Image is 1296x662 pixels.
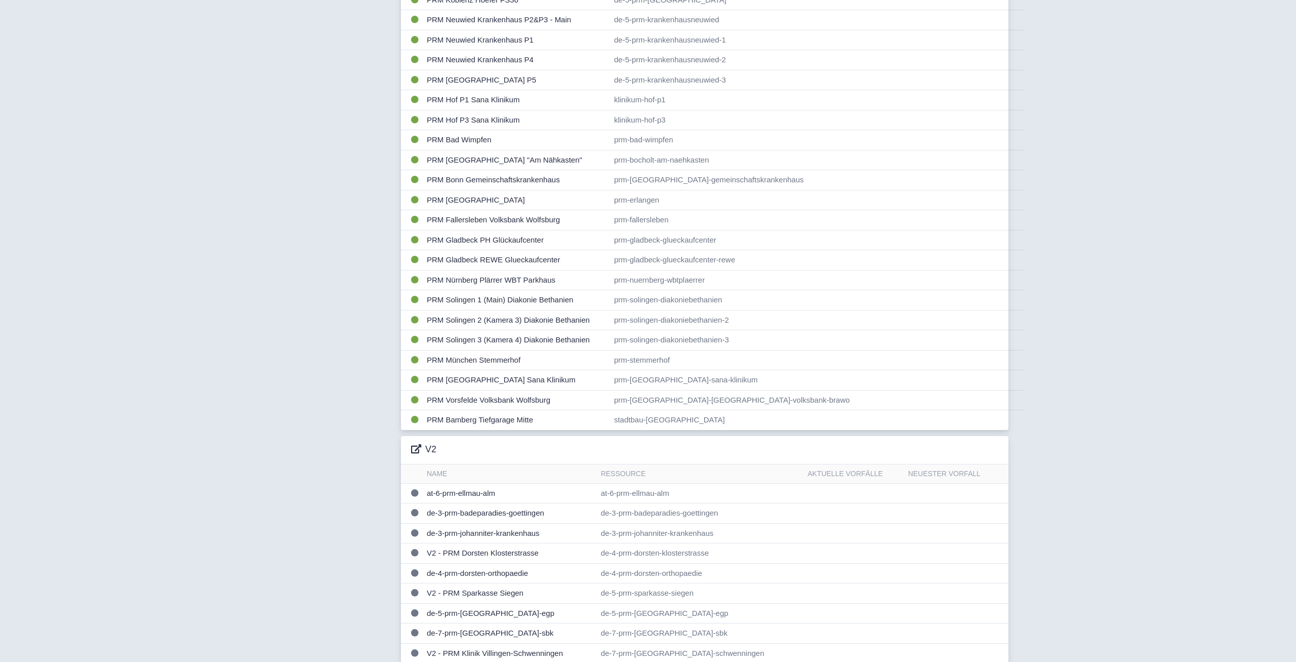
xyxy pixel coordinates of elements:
td: PRM Solingen 3 (Kamera 4) Diakonie Bethanien [423,330,610,351]
td: de-7-prm-[GEOGRAPHIC_DATA]-sbk [423,624,597,644]
td: PRM Bad Wimpfen [423,130,610,150]
td: PRM Solingen 1 (Main) Diakonie Bethanien [423,290,610,310]
td: prm-[GEOGRAPHIC_DATA]-[GEOGRAPHIC_DATA]-volksbank-brawo [610,390,854,410]
td: de-7-prm-[GEOGRAPHIC_DATA]-sbk [597,624,804,644]
td: PRM München Stemmerhof [423,350,610,370]
td: de-5-prm-krankenhausneuwied-3 [610,70,854,90]
td: de-3-prm-badeparadies-goettingen [423,503,597,524]
td: prm-stemmerhof [610,350,854,370]
td: de-5-prm-sparkasse-siegen [597,583,804,604]
td: klinikum-hof-p3 [610,110,854,130]
th: Aktuelle Vorfälle [803,464,904,484]
td: PRM [GEOGRAPHIC_DATA] P5 [423,70,610,90]
td: prm-gladbeck-glueckaufcenter [610,230,854,250]
td: de-3-prm-badeparadies-goettingen [597,503,804,524]
th: Ressource [597,464,804,484]
td: prm-bad-wimpfen [610,130,854,150]
td: PRM Vorsfelde Volksbank Wolfsburg [423,390,610,410]
td: de-3-prm-johanniter-krankenhaus [597,523,804,543]
td: V2 - PRM Dorsten Klosterstrasse [423,543,597,564]
td: de-4-prm-dorsten-klosterstrasse [597,543,804,564]
td: prm-nuernberg-wbtplaerrer [610,270,854,290]
td: prm-bocholt-am-naehkasten [610,150,854,170]
td: de-4-prm-dorsten-orthopaedie [597,563,804,583]
td: PRM Gladbeck REWE Glueckaufcenter [423,250,610,270]
td: klinikum-hof-p1 [610,90,854,110]
th: Neuester Vorfall [904,464,1008,484]
td: prm-solingen-diakoniebethanien-3 [610,330,854,351]
td: PRM [GEOGRAPHIC_DATA] [423,190,610,210]
td: PRM Solingen 2 (Kamera 3) Diakonie Bethanien [423,310,610,330]
td: PRM Bonn Gemeinschaftskrankenhaus [423,170,610,190]
td: at-6-prm-ellmau-alm [423,483,597,503]
td: prm-gladbeck-glueckaufcenter-rewe [610,250,854,270]
td: de-5-prm-[GEOGRAPHIC_DATA]-egp [423,603,597,624]
td: PRM Fallersleben Volksbank Wolfsburg [423,210,610,230]
td: prm-solingen-diakoniebethanien [610,290,854,310]
td: at-6-prm-ellmau-alm [597,483,804,503]
th: Name [423,464,597,484]
h3: V2 [411,444,436,455]
td: PRM Neuwied Krankenhaus P4 [423,50,610,70]
td: de-5-prm-krankenhausneuwied-1 [610,30,854,50]
td: de-5-prm-krankenhausneuwied [610,10,854,30]
td: PRM Neuwied Krankenhaus P1 [423,30,610,50]
td: prm-fallersleben [610,210,854,230]
td: de-5-prm-[GEOGRAPHIC_DATA]-egp [597,603,804,624]
td: PRM [GEOGRAPHIC_DATA] "Am Nähkasten" [423,150,610,170]
td: PRM [GEOGRAPHIC_DATA] Sana Klinikum [423,370,610,391]
td: prm-[GEOGRAPHIC_DATA]-gemeinschaftskrankenhaus [610,170,854,190]
td: V2 - PRM Sparkasse Siegen [423,583,597,604]
td: PRM Hof P3 Sana Klinikum [423,110,610,130]
td: de-4-prm-dorsten-orthopaedie [423,563,597,583]
td: prm-erlangen [610,190,854,210]
td: prm-[GEOGRAPHIC_DATA]-sana-klinikum [610,370,854,391]
td: prm-solingen-diakoniebethanien-2 [610,310,854,330]
td: de-3-prm-johanniter-krankenhaus [423,523,597,543]
td: de-5-prm-krankenhausneuwied-2 [610,50,854,70]
td: PRM Neuwied Krankenhaus P2&P3 - Main [423,10,610,30]
td: stadtbau-[GEOGRAPHIC_DATA] [610,410,854,430]
td: PRM Nürnberg Plärrer WBT Parkhaus [423,270,610,290]
td: PRM Gladbeck PH Glückaufcenter [423,230,610,250]
td: PRM Hof P1 Sana Klinikum [423,90,610,110]
td: PRM Bamberg Tiefgarage Mitte [423,410,610,430]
